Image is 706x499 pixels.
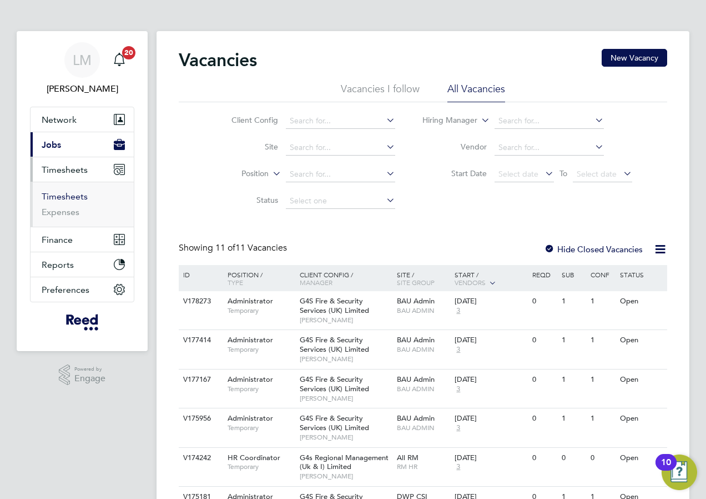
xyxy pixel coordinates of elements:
[397,385,450,393] span: BAU ADMIN
[617,408,665,429] div: Open
[588,265,617,284] div: Conf
[397,345,450,354] span: BAU ADMIN
[529,291,558,312] div: 0
[31,107,134,132] button: Network
[228,385,294,393] span: Temporary
[205,168,269,179] label: Position
[529,408,558,429] div: 0
[286,167,395,182] input: Search for...
[228,296,273,306] span: Administrator
[452,265,529,293] div: Start /
[42,260,74,270] span: Reports
[455,306,462,316] span: 3
[31,252,134,277] button: Reports
[228,306,294,315] span: Temporary
[31,157,134,182] button: Timesheets
[397,423,450,432] span: BAU ADMIN
[30,313,134,331] a: Go to home page
[617,291,665,312] div: Open
[447,82,505,102] li: All Vacancies
[300,375,369,393] span: G4S Fire & Security Services (UK) Limited
[122,46,135,59] span: 20
[397,413,435,423] span: BAU Admin
[588,330,617,351] div: 1
[423,142,487,152] label: Vendor
[180,330,219,351] div: V177414
[394,265,452,292] div: Site /
[74,365,105,374] span: Powered by
[661,462,671,477] div: 10
[31,227,134,252] button: Finance
[559,265,588,284] div: Sub
[617,370,665,390] div: Open
[42,207,79,217] a: Expenses
[455,385,462,394] span: 3
[588,291,617,312] div: 1
[228,375,273,384] span: Administrator
[297,265,394,292] div: Client Config /
[617,330,665,351] div: Open
[455,453,527,463] div: [DATE]
[455,345,462,355] span: 3
[300,278,332,287] span: Manager
[588,370,617,390] div: 1
[300,394,391,403] span: [PERSON_NAME]
[42,164,88,175] span: Timesheets
[214,115,278,125] label: Client Config
[215,242,235,253] span: 11 of
[559,408,588,429] div: 1
[559,330,588,351] div: 1
[228,423,294,432] span: Temporary
[180,448,219,468] div: V174242
[42,139,61,150] span: Jobs
[455,423,462,433] span: 3
[74,374,105,383] span: Engage
[228,335,273,345] span: Administrator
[228,453,280,462] span: HR Coordinator
[300,433,391,442] span: [PERSON_NAME]
[59,365,106,386] a: Powered byEngage
[498,169,538,179] span: Select date
[397,375,435,384] span: BAU Admin
[42,285,89,295] span: Preferences
[300,316,391,325] span: [PERSON_NAME]
[286,113,395,129] input: Search for...
[455,336,527,345] div: [DATE]
[300,413,369,432] span: G4S Fire & Security Services (UK) Limited
[588,448,617,468] div: 0
[42,234,73,245] span: Finance
[495,140,604,156] input: Search for...
[588,408,617,429] div: 1
[559,291,588,312] div: 1
[31,132,134,157] button: Jobs
[180,291,219,312] div: V178273
[617,265,665,284] div: Status
[300,296,369,315] span: G4S Fire & Security Services (UK) Limited
[397,453,418,462] span: All RM
[529,265,558,284] div: Reqd
[423,168,487,178] label: Start Date
[215,242,287,253] span: 11 Vacancies
[66,313,98,331] img: freesy-logo-retina.png
[397,306,450,315] span: BAU ADMIN
[559,448,588,468] div: 0
[180,265,219,284] div: ID
[214,195,278,205] label: Status
[31,182,134,227] div: Timesheets
[228,278,243,287] span: Type
[179,49,257,71] h2: Vacancies
[180,408,219,429] div: V175956
[30,82,134,96] span: Laura Millward
[73,53,92,67] span: LM
[397,278,435,287] span: Site Group
[228,462,294,471] span: Temporary
[602,49,667,67] button: New Vacancy
[495,113,604,129] input: Search for...
[559,370,588,390] div: 1
[556,166,571,181] span: To
[214,142,278,152] label: Site
[455,414,527,423] div: [DATE]
[544,244,643,255] label: Hide Closed Vacancies
[397,296,435,306] span: BAU Admin
[179,242,289,254] div: Showing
